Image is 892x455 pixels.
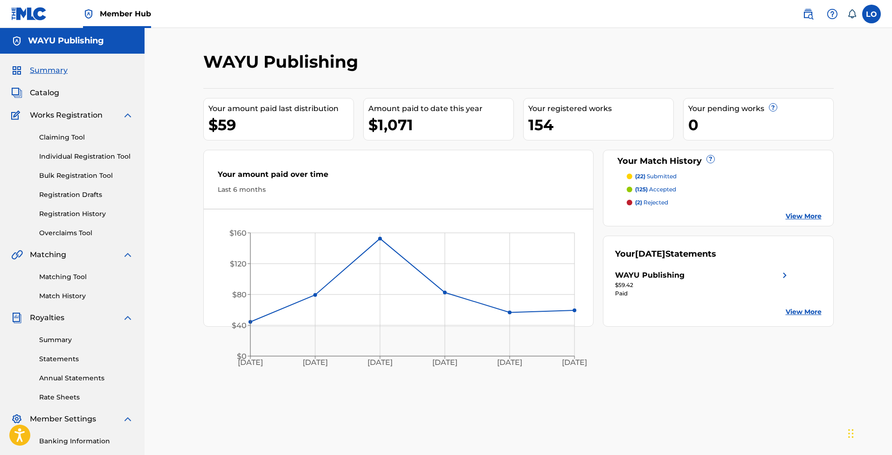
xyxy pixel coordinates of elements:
[39,392,133,402] a: Rate Sheets
[39,354,133,364] a: Statements
[367,358,393,367] tspan: [DATE]
[615,270,790,298] a: WAYU Publishingright chevron icon$59.42Paid
[802,8,814,20] img: search
[30,65,68,76] span: Summary
[218,169,580,185] div: Your amount paid over time
[707,155,714,163] span: ?
[635,172,677,181] p: submitted
[11,35,22,47] img: Accounts
[823,5,842,23] div: Help
[769,104,777,111] span: ?
[39,373,133,383] a: Annual Statements
[39,209,133,219] a: Registration History
[615,289,790,298] div: Paid
[627,172,822,181] a: (22) submitted
[635,185,676,194] p: accepted
[786,211,822,221] a: View More
[368,114,513,135] div: $1,071
[30,87,59,98] span: Catalog
[229,229,247,238] tspan: $160
[562,358,587,367] tspan: [DATE]
[122,413,133,425] img: expand
[237,352,247,361] tspan: $0
[615,270,685,281] div: WAYU Publishing
[528,103,673,114] div: Your registered works
[232,321,247,330] tspan: $40
[635,186,648,193] span: (125)
[232,290,247,299] tspan: $80
[122,312,133,323] img: expand
[100,8,151,19] span: Member Hub
[635,199,642,206] span: (2)
[368,103,513,114] div: Amount paid to date this year
[30,312,64,323] span: Royalties
[688,103,833,114] div: Your pending works
[635,249,665,259] span: [DATE]
[786,307,822,317] a: View More
[528,114,673,135] div: 154
[39,190,133,200] a: Registration Drafts
[30,413,96,425] span: Member Settings
[497,358,522,367] tspan: [DATE]
[627,198,822,207] a: (2) rejected
[866,302,892,379] iframe: Resource Center
[799,5,817,23] a: Public Search
[122,249,133,260] img: expand
[11,110,23,121] img: Works Registration
[39,272,133,282] a: Matching Tool
[30,249,66,260] span: Matching
[122,110,133,121] img: expand
[635,173,645,180] span: (22)
[28,35,104,46] h5: WAYU Publishing
[30,110,103,121] span: Works Registration
[847,9,857,19] div: Notifications
[39,436,133,446] a: Banking Information
[11,249,23,260] img: Matching
[230,259,247,268] tspan: $120
[11,65,68,76] a: SummarySummary
[779,270,790,281] img: right chevron icon
[627,185,822,194] a: (125) accepted
[303,358,328,367] tspan: [DATE]
[11,7,47,21] img: MLC Logo
[845,410,892,455] iframe: Chat Widget
[615,248,716,260] div: Your Statements
[11,87,22,98] img: Catalog
[39,335,133,345] a: Summary
[11,87,59,98] a: CatalogCatalog
[615,155,822,168] div: Your Match History
[208,103,353,114] div: Your amount paid last distribution
[208,114,353,135] div: $59
[862,5,881,23] div: User Menu
[11,312,22,323] img: Royalties
[238,358,263,367] tspan: [DATE]
[688,114,833,135] div: 0
[39,228,133,238] a: Overclaims Tool
[203,51,363,72] h2: WAYU Publishing
[615,281,790,289] div: $59.42
[827,8,838,20] img: help
[39,171,133,181] a: Bulk Registration Tool
[39,291,133,301] a: Match History
[83,8,94,20] img: Top Rightsholder
[635,198,668,207] p: rejected
[39,152,133,161] a: Individual Registration Tool
[11,413,22,425] img: Member Settings
[11,65,22,76] img: Summary
[432,358,457,367] tspan: [DATE]
[848,420,854,448] div: Drag
[218,185,580,195] div: Last 6 months
[39,133,133,142] a: Claiming Tool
